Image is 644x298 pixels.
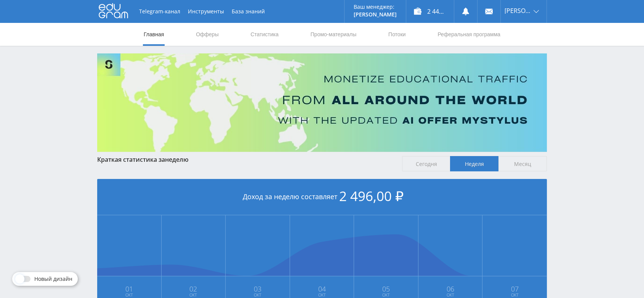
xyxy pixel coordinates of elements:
p: [PERSON_NAME] [354,11,397,18]
span: [PERSON_NAME] [505,8,531,14]
span: Сегодня [402,156,450,171]
span: Месяц [498,156,547,171]
span: Окт [226,292,289,298]
span: 01 [98,286,161,292]
span: 05 [354,286,418,292]
span: 02 [162,286,225,292]
span: Неделя [450,156,498,171]
a: Потоки [388,23,407,46]
span: 2 496,00 ₽ [339,187,404,205]
a: Главная [143,23,165,46]
span: Окт [419,292,482,298]
span: Окт [162,292,225,298]
span: 07 [483,286,546,292]
p: Ваш менеджер: [354,4,397,10]
a: Статистика [250,23,279,46]
span: Окт [354,292,418,298]
span: Новый дизайн [34,276,72,282]
span: Окт [483,292,546,298]
img: Banner [97,53,547,152]
span: неделю [165,155,189,164]
div: Доход за неделю составляет [97,179,547,215]
a: Промо-материалы [310,23,357,46]
span: 03 [226,286,289,292]
a: Офферы [195,23,219,46]
div: Краткая статистика за [97,156,394,163]
span: Окт [290,292,354,298]
span: Окт [98,292,161,298]
a: Реферальная программа [437,23,501,46]
span: 04 [290,286,354,292]
span: 06 [419,286,482,292]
